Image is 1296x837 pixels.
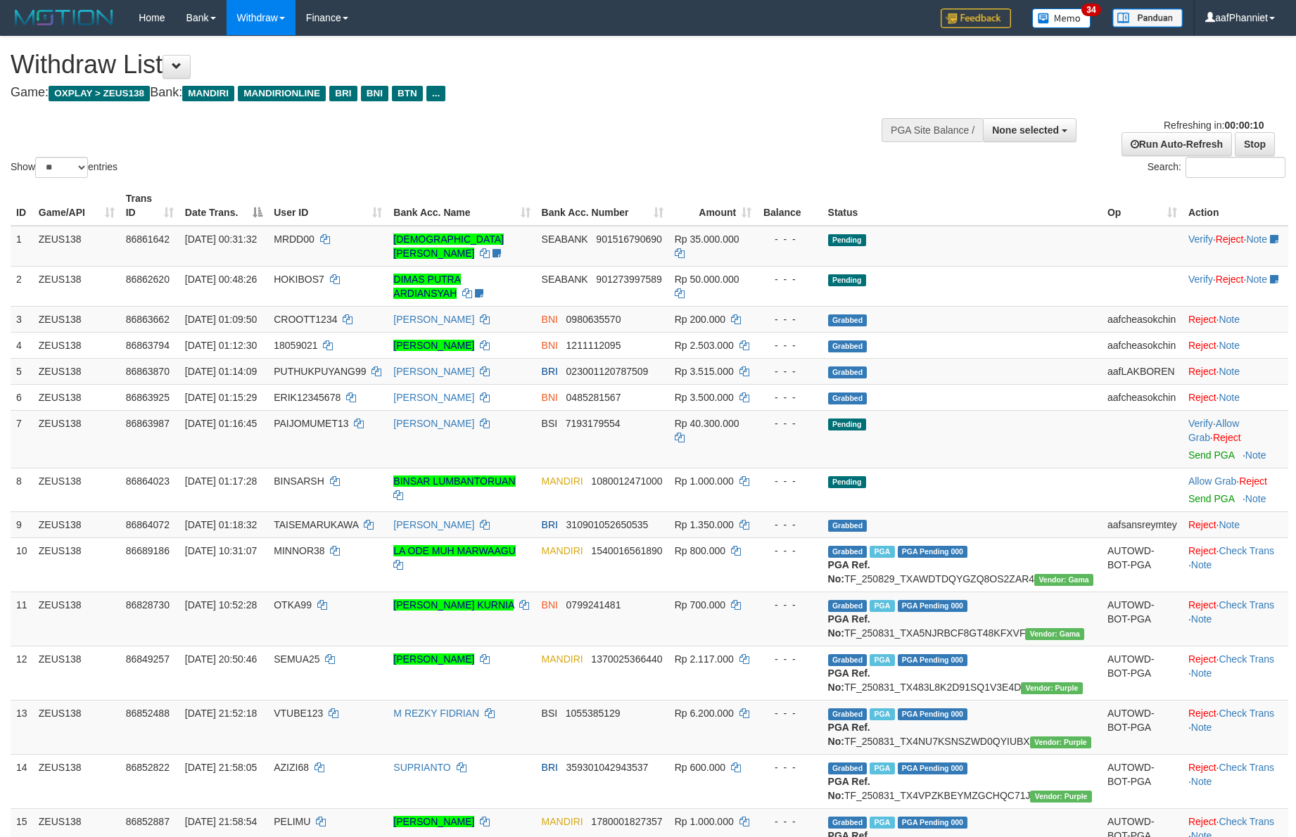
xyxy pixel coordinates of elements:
span: 86863794 [126,340,170,351]
span: [DATE] 10:52:28 [185,599,257,611]
a: Reject [1188,653,1216,665]
a: Note [1219,392,1240,403]
span: Rp 200.000 [675,314,725,325]
span: 86863925 [126,392,170,403]
div: - - - [763,544,816,558]
span: Copy 310901052650535 to clipboard [566,519,649,530]
div: - - - [763,814,816,829]
strong: 00:00:10 [1224,120,1264,131]
span: Copy 1080012471000 to clipboard [591,475,662,487]
a: Note [1219,519,1240,530]
td: 1 [11,226,33,267]
a: Run Auto-Refresh [1122,132,1232,156]
td: ZEUS138 [33,754,120,808]
span: 86864023 [126,475,170,487]
span: BNI [361,86,388,101]
span: Vendor URL: https://trx4.1velocity.biz [1030,736,1091,748]
a: Verify [1188,418,1213,429]
span: Rp 6.200.000 [675,708,734,719]
span: Rp 2.503.000 [675,340,734,351]
span: MINNOR38 [274,545,324,556]
img: MOTION_logo.png [11,7,117,28]
td: ZEUS138 [33,537,120,592]
span: Pending [828,476,866,488]
span: PGA Pending [898,546,968,558]
td: · [1183,358,1288,384]
span: [DATE] 21:58:05 [185,762,257,773]
span: Rp 2.117.000 [675,653,734,665]
a: Reject [1188,314,1216,325]
span: Refreshing in: [1164,120,1264,131]
th: Bank Acc. Name: activate to sort column ascending [388,186,535,226]
span: SEABANK [542,234,588,245]
a: Note [1219,314,1240,325]
td: · · [1183,646,1288,700]
td: aafcheasokchin [1102,332,1183,358]
a: Note [1246,234,1267,245]
span: PELIMU [274,816,310,827]
h1: Withdraw List [11,51,850,79]
span: Vendor URL: https://trx4.1velocity.biz [1030,791,1091,803]
span: Grabbed [828,314,868,326]
span: [DATE] 01:09:50 [185,314,257,325]
span: PGA Pending [898,654,968,666]
a: Reject [1188,708,1216,719]
span: AZIZI68 [274,762,309,773]
span: · [1188,418,1239,443]
span: Marked by aafsreyleap [870,654,894,666]
td: · · [1183,266,1288,306]
span: [DATE] 01:14:09 [185,366,257,377]
span: 86689186 [126,545,170,556]
a: Reject [1188,762,1216,773]
div: PGA Site Balance / [882,118,983,142]
span: Rp 35.000.000 [675,234,739,245]
span: HOKIBOS7 [274,274,324,285]
span: Rp 1.350.000 [675,519,734,530]
a: Note [1191,667,1212,679]
td: TF_250831_TXA5NJRBCF8GT48KFXVF [822,592,1102,646]
a: Send PGA [1188,493,1234,504]
td: TF_250829_TXAWDTDQYGZQ8OS2ZAR4 [822,537,1102,592]
td: AUTOWD-BOT-PGA [1102,592,1183,646]
span: Marked by aaftrukkakada [870,762,894,774]
span: CROOTT1234 [274,314,337,325]
th: Trans ID: activate to sort column ascending [120,186,179,226]
a: M REZKY FIDRIAN [393,708,479,719]
span: VTUBE123 [274,708,323,719]
span: Copy 901273997589 to clipboard [596,274,661,285]
select: Showentries [35,157,88,178]
span: Marked by aafkaynarin [870,546,894,558]
span: BNI [542,340,558,351]
span: [DATE] 01:12:30 [185,340,257,351]
span: ERIK12345678 [274,392,341,403]
span: Copy 1211112095 to clipboard [566,340,621,351]
span: 86863987 [126,418,170,429]
span: Copy 901516790690 to clipboard [596,234,661,245]
span: [DATE] 21:58:54 [185,816,257,827]
span: Rp 40.300.000 [675,418,739,429]
span: OXPLAY > ZEUS138 [49,86,150,101]
a: BINSAR LUMBANTORUAN [393,475,515,487]
span: [DATE] 10:31:07 [185,545,257,556]
td: ZEUS138 [33,511,120,537]
span: Grabbed [828,546,868,558]
a: Reject [1216,234,1244,245]
td: · · [1183,754,1288,808]
a: [PERSON_NAME] KURNIA [393,599,514,611]
td: ZEUS138 [33,384,120,410]
td: aafsansreymtey [1102,511,1183,537]
span: 86862620 [126,274,170,285]
span: Vendor URL: https://trx4.1velocity.biz [1021,682,1082,694]
td: · [1183,384,1288,410]
a: [PERSON_NAME] [393,366,474,377]
td: 11 [11,592,33,646]
a: Note [1245,493,1266,504]
a: Check Trans [1219,599,1274,611]
th: Op: activate to sort column ascending [1102,186,1183,226]
a: [PERSON_NAME] [393,816,474,827]
span: SEMUA25 [274,653,319,665]
span: Grabbed [828,600,868,612]
div: - - - [763,364,816,378]
div: - - - [763,390,816,404]
td: 8 [11,468,33,511]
